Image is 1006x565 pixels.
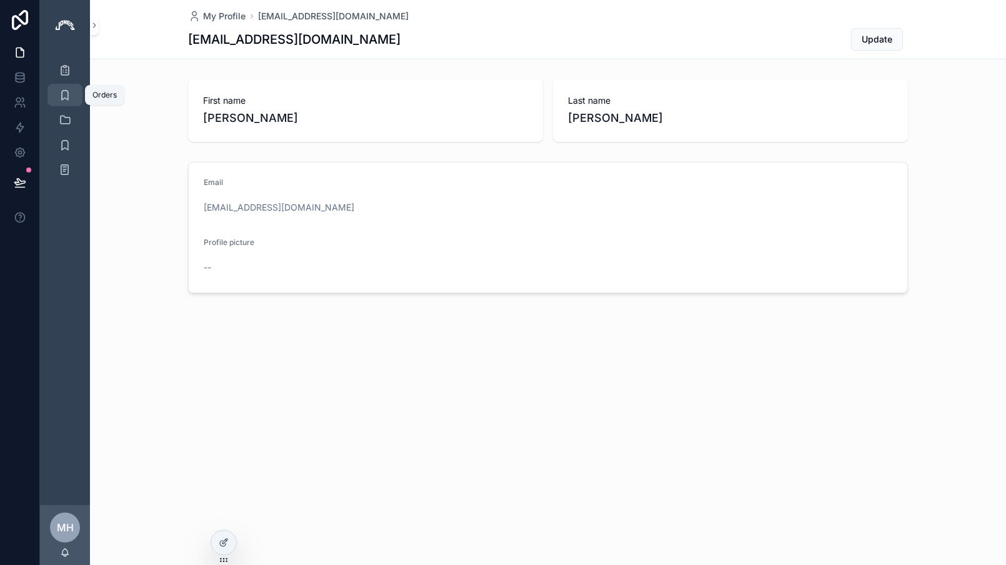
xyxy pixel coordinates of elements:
div: Orders [92,90,117,100]
span: [PERSON_NAME] [203,109,528,127]
span: My Profile [203,10,246,22]
span: Email [204,177,223,187]
a: My Profile [188,10,246,22]
h1: [EMAIL_ADDRESS][DOMAIN_NAME] [188,31,401,48]
span: MH [57,520,74,535]
span: Update [862,33,892,46]
div: scrollable content [40,50,90,197]
span: First name [203,94,528,107]
span: -- [204,261,211,274]
button: Update [851,28,903,51]
span: [PERSON_NAME] [568,109,893,127]
span: Last name [568,94,893,107]
a: [EMAIL_ADDRESS][DOMAIN_NAME] [258,10,409,22]
span: Profile picture [204,237,254,247]
a: [EMAIL_ADDRESS][DOMAIN_NAME] [204,201,354,214]
img: App logo [55,15,75,35]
